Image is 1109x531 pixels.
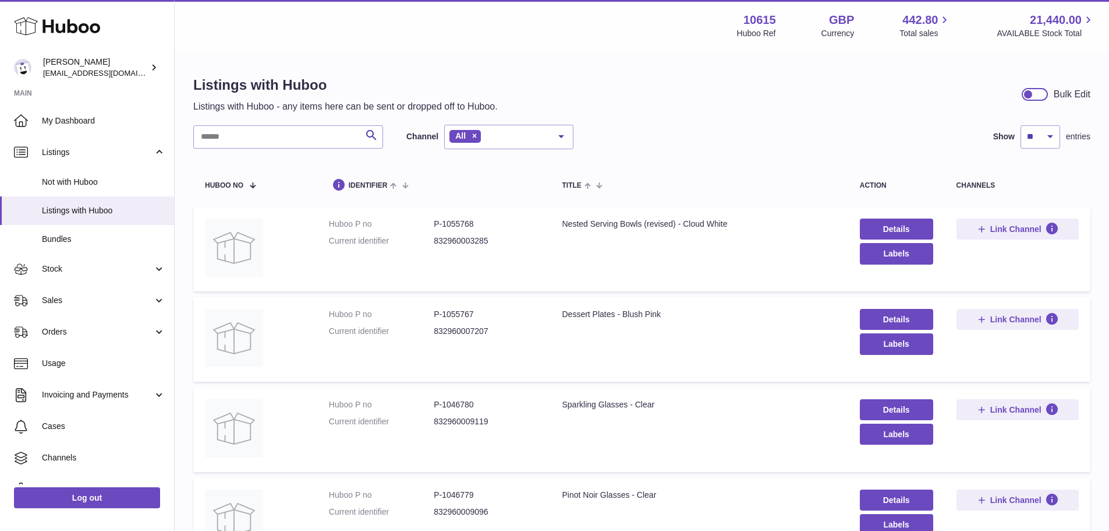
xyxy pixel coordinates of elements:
[42,147,153,158] span: Listings
[42,295,153,306] span: Sales
[42,177,165,188] span: Not with Huboo
[434,416,538,427] dd: 832960009119
[737,28,776,39] div: Huboo Ref
[329,416,434,427] dt: Current identifier
[990,224,1041,234] span: Link Channel
[43,57,148,79] div: [PERSON_NAME]
[455,131,466,140] span: All
[329,507,434,518] dt: Current identifier
[329,399,434,410] dt: Huboo P no
[42,389,153,400] span: Invoicing and Payments
[205,219,263,277] img: Nested Serving Bowls (revised) - Cloud White
[993,131,1015,142] label: Show
[42,263,153,275] span: Stock
[956,399,1079,420] button: Link Channel
[42,205,165,216] span: Listings with Huboo
[42,358,165,369] span: Usage
[562,219,836,230] div: Nested Serving Bowls (revised) - Cloud White
[899,12,951,39] a: 442.80 Total sales
[42,115,165,126] span: My Dashboard
[990,405,1041,415] span: Link Channel
[902,12,938,28] span: 442.80
[990,314,1041,325] span: Link Channel
[329,326,434,337] dt: Current identifier
[42,421,165,432] span: Cases
[329,235,434,247] dt: Current identifier
[205,399,263,458] img: Sparkling Glasses - Clear
[205,309,263,367] img: Dessert Plates - Blush Pink
[821,28,855,39] div: Currency
[329,490,434,501] dt: Huboo P no
[860,424,933,445] button: Labels
[899,28,951,39] span: Total sales
[406,131,438,142] label: Channel
[42,234,165,245] span: Bundles
[956,309,1079,330] button: Link Channel
[860,399,933,420] a: Details
[997,12,1095,39] a: 21,440.00 AVAILABLE Stock Total
[956,219,1079,240] button: Link Channel
[860,182,933,189] div: action
[434,507,538,518] dd: 832960009096
[329,309,434,320] dt: Huboo P no
[42,484,165,495] span: Settings
[990,495,1041,505] span: Link Channel
[329,219,434,230] dt: Huboo P no
[205,182,243,189] span: Huboo no
[193,100,498,113] p: Listings with Huboo - any items here can be sent or dropped off to Huboo.
[1030,12,1082,28] span: 21,440.00
[193,76,498,94] h1: Listings with Huboo
[434,490,538,501] dd: P-1046779
[562,309,836,320] div: Dessert Plates - Blush Pink
[562,399,836,410] div: Sparkling Glasses - Clear
[434,399,538,410] dd: P-1046780
[434,326,538,337] dd: 832960007207
[434,235,538,247] dd: 832960003285
[14,487,160,508] a: Log out
[562,490,836,501] div: Pinot Noir Glasses - Clear
[860,219,933,240] a: Details
[997,28,1095,39] span: AVAILABLE Stock Total
[743,12,776,28] strong: 10615
[434,219,538,230] dd: P-1055768
[434,309,538,320] dd: P-1055767
[860,309,933,330] a: Details
[42,326,153,337] span: Orders
[860,490,933,511] a: Details
[14,59,31,76] img: internalAdmin-10615@internal.huboo.com
[956,182,1079,189] div: channels
[349,182,388,189] span: identifier
[956,490,1079,511] button: Link Channel
[1054,88,1090,101] div: Bulk Edit
[562,182,581,189] span: title
[1066,131,1090,142] span: entries
[860,333,933,354] button: Labels
[42,452,165,463] span: Channels
[860,243,933,264] button: Labels
[43,68,171,78] span: [EMAIL_ADDRESS][DOMAIN_NAME]
[829,12,854,28] strong: GBP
